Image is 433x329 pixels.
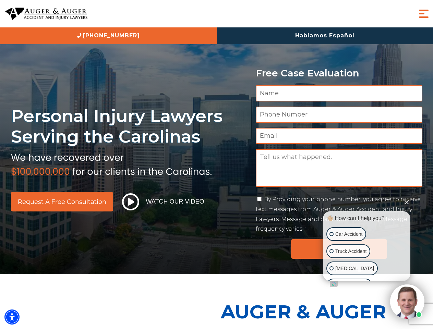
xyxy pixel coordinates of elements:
[11,150,212,176] img: sub text
[4,309,20,325] div: Accessibility Menu
[18,199,106,205] span: Request a Free Consultation
[256,85,422,101] input: Name
[256,107,422,123] input: Phone Number
[390,284,424,319] img: Intaker widget Avatar
[335,247,366,256] p: Truck Accident
[335,264,374,273] p: [MEDICAL_DATA]
[256,128,422,144] input: Email
[325,215,409,222] div: 👋🏼 How can I help you?
[256,68,422,78] p: Free Case Evaluation
[120,193,206,211] button: Watch Our Video
[11,192,113,211] a: Request a Free Consultation
[402,197,411,207] button: Close Intaker Chat Widget
[417,7,431,21] button: Menu
[330,281,338,287] a: Open intaker chat
[335,230,362,239] p: Car Accident
[11,106,248,147] h1: Personal Injury Lawyers Serving the Carolinas
[256,196,421,232] label: By Providing your phone number, you agree to receive text messages from Auger & Auger Accident an...
[291,239,387,259] input: Submit
[5,8,87,20] img: Auger & Auger Accident and Injury Lawyers Logo
[221,295,429,329] p: Auger & Auger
